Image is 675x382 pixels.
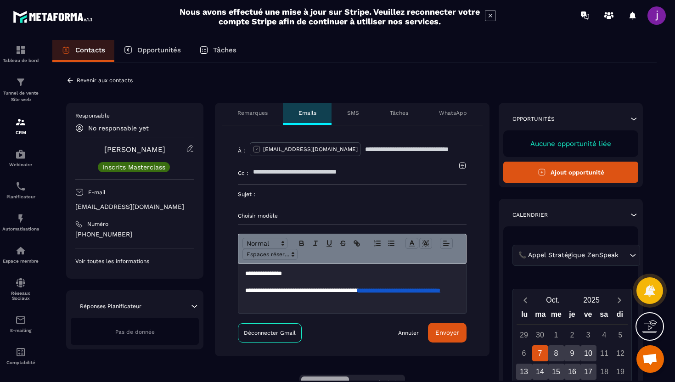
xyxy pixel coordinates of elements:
[512,140,629,148] p: Aucune opportunité liée
[564,308,580,324] div: je
[613,327,629,343] div: 5
[114,40,190,62] a: Opportunités
[238,212,467,219] p: Choisir modèle
[15,181,26,192] img: scheduler
[2,308,39,340] a: emailemailE-mailing
[2,340,39,372] a: accountantaccountantComptabilité
[620,250,627,260] input: Search for option
[580,327,596,343] div: 3
[104,145,165,154] a: [PERSON_NAME]
[2,328,39,333] p: E-mailing
[179,7,480,26] h2: Nous avons effectué une mise à jour sur Stripe. Veuillez reconnecter votre compte Stripe afin de ...
[564,327,580,343] div: 2
[88,124,149,132] p: No responsable yet
[52,40,114,62] a: Contacts
[75,46,105,54] p: Contacts
[347,109,359,117] p: SMS
[2,90,39,103] p: Tunnel de vente Site web
[428,323,467,343] button: Envoyer
[80,303,141,310] p: Réponses Planificateur
[548,327,564,343] div: 1
[613,345,629,361] div: 12
[612,308,628,324] div: di
[213,46,236,54] p: Tâches
[532,345,548,361] div: 7
[15,77,26,88] img: formation
[580,308,596,324] div: ve
[534,292,572,308] button: Open months overlay
[263,146,358,153] p: [EMAIL_ADDRESS][DOMAIN_NAME]
[15,347,26,358] img: accountant
[77,77,133,84] p: Revenir aux contacts
[2,70,39,110] a: formationformationTunnel de vente Site web
[580,364,596,380] div: 17
[2,174,39,206] a: schedulerschedulerPlanificateur
[512,115,555,123] p: Opportunités
[75,258,194,265] p: Voir toutes les informations
[596,345,613,361] div: 11
[237,109,268,117] p: Remarques
[516,250,620,260] span: 📞 Appel Stratégique ZenSpeak
[2,258,39,264] p: Espace membre
[15,213,26,224] img: automations
[503,162,638,183] button: Ajout opportunité
[532,327,548,343] div: 30
[516,327,532,343] div: 29
[238,191,255,198] p: Sujet :
[13,8,96,25] img: logo
[137,46,181,54] p: Opportunités
[533,308,549,324] div: ma
[564,345,580,361] div: 9
[75,112,194,119] p: Responsable
[238,323,302,343] a: Déconnecter Gmail
[2,238,39,270] a: automationsautomationsEspace membre
[15,277,26,288] img: social-network
[613,364,629,380] div: 19
[2,130,39,135] p: CRM
[88,189,106,196] p: E-mail
[238,147,245,154] p: À :
[611,294,628,306] button: Next month
[390,109,408,117] p: Tâches
[15,315,26,326] img: email
[15,149,26,160] img: automations
[238,169,248,177] p: Cc :
[548,308,564,324] div: me
[2,38,39,70] a: formationformationTableau de bord
[580,345,596,361] div: 10
[115,329,155,335] span: Pas de donnée
[2,360,39,365] p: Comptabilité
[15,45,26,56] img: formation
[2,270,39,308] a: social-networksocial-networkRéseaux Sociaux
[516,364,532,380] div: 13
[596,308,612,324] div: sa
[2,58,39,63] p: Tableau de bord
[2,142,39,174] a: automationsautomationsWebinaire
[512,211,548,219] p: Calendrier
[548,345,564,361] div: 8
[517,294,534,306] button: Previous month
[190,40,246,62] a: Tâches
[596,364,613,380] div: 18
[548,364,564,380] div: 15
[15,245,26,256] img: automations
[636,345,664,373] div: Ouvrir le chat
[87,220,108,228] p: Numéro
[2,110,39,142] a: formationformationCRM
[532,364,548,380] div: 14
[512,245,640,266] div: Search for option
[298,109,316,117] p: Emails
[2,226,39,231] p: Automatisations
[572,292,611,308] button: Open years overlay
[75,230,194,239] p: [PHONE_NUMBER]
[102,164,165,170] p: Inscrits Masterclass
[596,327,613,343] div: 4
[564,364,580,380] div: 16
[2,162,39,167] p: Webinaire
[15,117,26,128] img: formation
[516,345,532,361] div: 6
[517,308,533,324] div: lu
[2,291,39,301] p: Réseaux Sociaux
[2,206,39,238] a: automationsautomationsAutomatisations
[2,194,39,199] p: Planificateur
